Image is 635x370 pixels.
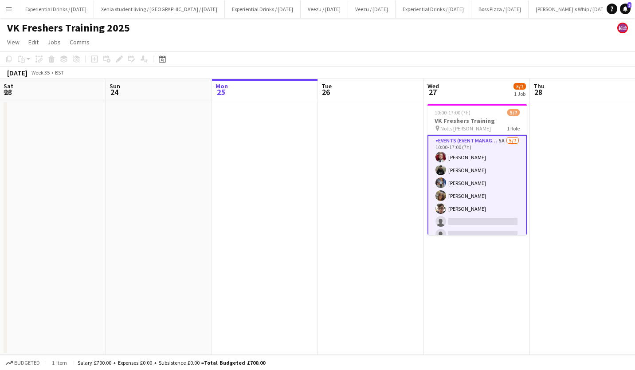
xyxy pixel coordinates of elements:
span: 10:00-17:00 (7h) [435,109,470,116]
a: 3 [620,4,631,14]
span: Sun [110,82,120,90]
app-job-card: 10:00-17:00 (7h)5/7VK Freshers Training Notts [PERSON_NAME]1 RoleEvents (Event Manager)5A5/710:00... [427,104,527,235]
span: 5/7 [507,109,520,116]
span: 25 [214,87,228,97]
app-user-avatar: Gosh Promo UK [617,23,628,33]
a: Comms [66,36,93,48]
span: 27 [426,87,439,97]
button: Boss Pizza / [DATE] [471,0,529,18]
span: Notts [PERSON_NAME] [440,125,491,132]
a: Jobs [44,36,64,48]
span: 3 [627,2,631,8]
button: Experiential Drinks / [DATE] [225,0,301,18]
span: Thu [533,82,545,90]
button: [PERSON_NAME]'s Whip / [DATE] [529,0,615,18]
span: Comms [70,38,90,46]
span: Budgeted [14,360,40,366]
h1: VK Freshers Training 2025 [7,21,130,35]
button: Xenia student living / [GEOGRAPHIC_DATA] / [DATE] [94,0,225,18]
div: BST [55,69,64,76]
span: Total Budgeted £700.00 [204,359,265,366]
div: 1 Job [514,91,525,97]
button: Veezu / [DATE] [348,0,396,18]
span: 5/7 [513,83,526,90]
button: Experiential Drinks / [DATE] [18,0,94,18]
div: Salary £700.00 + Expenses £0.00 + Subsistence £0.00 = [78,359,265,366]
span: 1 Role [507,125,520,132]
a: Edit [25,36,42,48]
button: Veezu / [DATE] [301,0,348,18]
span: Jobs [47,38,61,46]
span: View [7,38,20,46]
span: 28 [532,87,545,97]
app-card-role: Events (Event Manager)5A5/710:00-17:00 (7h)[PERSON_NAME][PERSON_NAME][PERSON_NAME][PERSON_NAME][P... [427,135,527,244]
a: View [4,36,23,48]
button: Experiential Drinks / [DATE] [396,0,471,18]
span: Wed [427,82,439,90]
span: Edit [28,38,39,46]
span: 23 [2,87,13,97]
div: [DATE] [7,68,27,77]
span: Week 35 [29,69,51,76]
span: Tue [321,82,332,90]
h3: VK Freshers Training [427,117,527,125]
span: Sat [4,82,13,90]
span: Mon [216,82,228,90]
span: 26 [320,87,332,97]
button: Budgeted [4,358,41,368]
span: 24 [108,87,120,97]
span: 1 item [49,359,70,366]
